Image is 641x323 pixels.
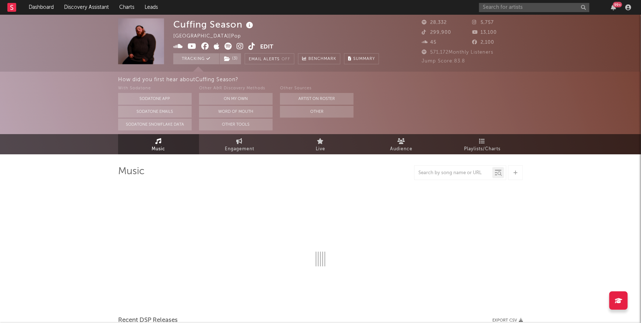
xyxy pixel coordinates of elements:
span: ( 3 ) [219,53,241,64]
button: Email AlertsOff [245,53,294,64]
div: Other Sources [280,84,354,93]
button: On My Own [199,93,273,105]
div: [GEOGRAPHIC_DATA] | Pop [173,32,249,41]
a: Engagement [199,134,280,154]
button: Sodatone Emails [118,106,192,118]
a: Benchmark [298,53,340,64]
input: Search by song name or URL [415,170,492,176]
span: 28,332 [422,20,447,25]
div: 99 + [613,2,622,7]
span: Summary [353,57,375,61]
button: Other Tools [199,119,273,130]
span: Live [316,145,325,154]
button: Artist on Roster [280,93,354,105]
a: Live [280,134,361,154]
button: (3) [220,53,241,64]
span: 13,100 [472,30,497,35]
span: 45 [422,40,436,45]
input: Search for artists [479,3,589,12]
span: Engagement [225,145,254,154]
button: Sodatone App [118,93,192,105]
a: Playlists/Charts [442,134,523,154]
div: Other A&R Discovery Methods [199,84,273,93]
span: Music [152,145,166,154]
em: Off [281,57,290,61]
button: Sodatone Snowflake Data [118,119,192,130]
button: Summary [344,53,379,64]
div: With Sodatone [118,84,192,93]
span: Playlists/Charts [464,145,501,154]
button: Other [280,106,354,118]
button: 99+ [611,4,616,10]
button: Export CSV [492,318,523,323]
button: Word Of Mouth [199,106,273,118]
a: Music [118,134,199,154]
span: 299,900 [422,30,451,35]
button: Edit [260,43,273,52]
div: Cuffing Season [173,18,255,30]
span: 2,100 [472,40,495,45]
span: Audience [390,145,413,154]
span: Jump Score: 83.8 [422,59,465,64]
a: Audience [361,134,442,154]
span: 5,757 [472,20,494,25]
span: Benchmark [308,55,336,64]
button: Tracking [173,53,219,64]
div: How did you first hear about Cuffing Season ? [118,75,641,84]
span: 571,172 Monthly Listeners [422,50,493,55]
